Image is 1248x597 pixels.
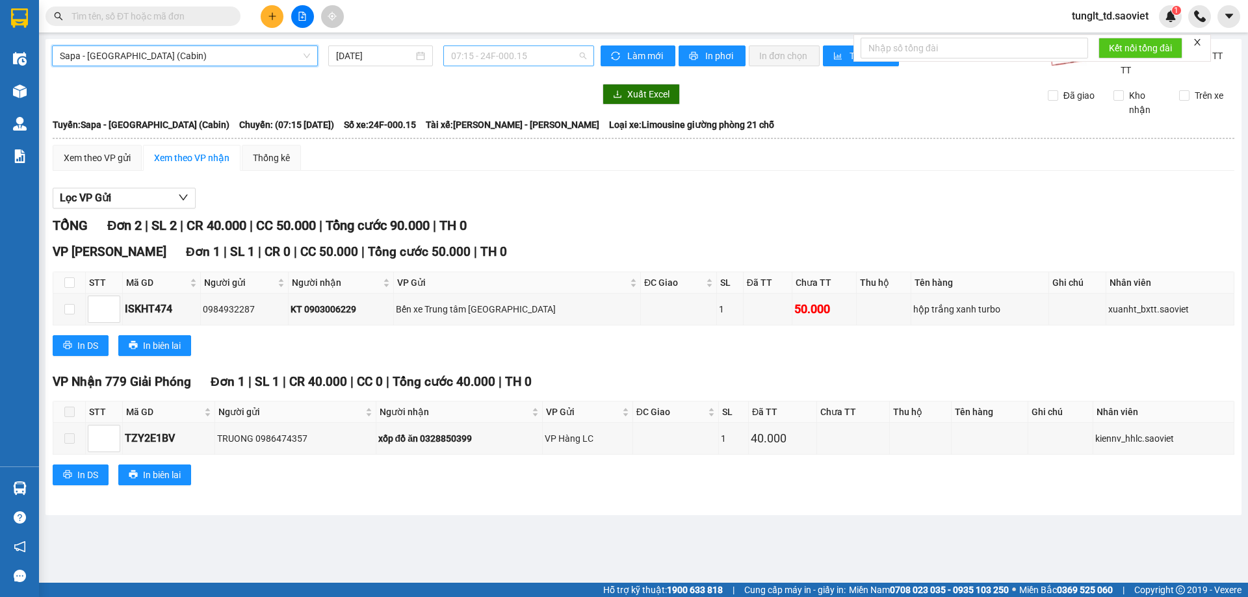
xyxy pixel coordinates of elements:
span: Người gửi [218,405,362,419]
div: Bến xe Trung tâm [GEOGRAPHIC_DATA] [396,302,638,316]
td: TZY2E1BV [123,423,215,454]
span: question-circle [14,511,26,524]
span: copyright [1176,585,1185,594]
button: printerIn biên lai [118,464,191,485]
span: | [283,374,286,389]
span: notification [14,540,26,553]
span: message [14,570,26,582]
div: 1 [721,431,746,446]
div: hộp trắng xanh turbo [913,302,1046,316]
div: xốp đồ ăn 0328850399 [378,431,540,446]
span: 1 [1174,6,1178,15]
th: Ghi chú [1028,401,1093,423]
span: Tổng cước 90.000 [326,218,430,233]
button: Lọc VP Gửi [53,188,196,209]
button: printerIn phơi [679,45,746,66]
span: | [386,374,389,389]
span: | [250,218,253,233]
span: In DS [77,338,98,353]
span: SL 2 [151,218,177,233]
span: Kho nhận [1124,88,1169,117]
img: solution-icon [13,149,27,163]
th: SL [719,401,749,423]
span: Lọc VP Gửi [60,190,111,206]
div: 50.000 [794,300,854,318]
span: search [54,12,63,21]
span: printer [129,470,138,480]
button: Kết nối tổng đài [1098,38,1182,58]
span: | [145,218,148,233]
th: Ghi chú [1049,272,1107,294]
th: Tên hàng [911,272,1049,294]
span: Miền Nam [849,583,1009,597]
span: | [294,244,297,259]
th: Đã TT [744,272,792,294]
span: Người nhận [380,405,529,419]
div: 40.000 [751,429,814,448]
input: Tìm tên, số ĐT hoặc mã đơn [71,9,225,23]
sup: 1 [1172,6,1181,15]
th: Chưa TT [817,401,890,423]
span: plus [268,12,277,21]
span: ĐC Giao [644,275,703,290]
span: CC 50.000 [300,244,358,259]
span: Đơn 1 [186,244,220,259]
span: file-add [298,12,307,21]
th: STT [86,401,123,423]
span: In biên lai [143,468,181,482]
span: Trên xe [1189,88,1228,103]
button: downloadXuất Excel [603,84,680,105]
button: In đơn chọn [749,45,820,66]
span: Số xe: 24F-000.15 [344,118,416,132]
span: | [499,374,502,389]
span: Hỗ trợ kỹ thuật: [603,583,723,597]
span: aim [328,12,337,21]
span: In biên lai [143,338,181,353]
div: TRUONG 0986474357 [217,431,373,446]
th: Nhân viên [1106,272,1234,294]
span: printer [689,51,700,62]
button: caret-down [1217,5,1240,28]
span: | [319,218,322,233]
span: caret-down [1223,10,1235,22]
span: Loại xe: Limousine giường phòng 21 chỗ [609,118,774,132]
span: 07:15 - 24F-000.15 [451,46,586,66]
span: In DS [77,468,98,482]
span: Cung cấp máy in - giấy in: [744,583,846,597]
span: SL 1 [255,374,279,389]
span: Kết nối tổng đài [1109,41,1172,55]
span: Xuất Excel [627,87,669,101]
th: SL [717,272,744,294]
th: STT [86,272,123,294]
div: ISKHT474 [125,301,198,317]
span: Miền Bắc [1019,583,1113,597]
img: icon-new-feature [1165,10,1176,22]
div: KT 0903006229 [291,302,391,316]
th: Thu hộ [890,401,952,423]
span: | [350,374,354,389]
button: aim [321,5,344,28]
td: VP Hàng LC [543,423,633,454]
span: | [733,583,734,597]
span: Đơn 2 [107,218,142,233]
div: VP Hàng LC [545,431,630,446]
th: Tên hàng [952,401,1029,423]
img: warehouse-icon [13,52,27,66]
span: | [224,244,227,259]
span: TH 0 [480,244,507,259]
img: phone-icon [1194,10,1206,22]
div: Thống kê [253,151,290,165]
span: | [180,218,183,233]
span: CC 0 [357,374,383,389]
button: file-add [291,5,314,28]
b: Tuyến: Sapa - [GEOGRAPHIC_DATA] (Cabin) [53,120,229,130]
span: VP Nhận 779 Giải Phóng [53,374,191,389]
span: CR 40.000 [187,218,246,233]
div: 1 [719,302,741,316]
span: ⚪️ [1012,587,1016,592]
span: VP Gửi [546,405,619,419]
span: Tổng cước 40.000 [393,374,495,389]
span: tunglt_td.saoviet [1061,8,1159,24]
button: syncLàm mới [601,45,675,66]
span: Tài xế: [PERSON_NAME] - [PERSON_NAME] [426,118,599,132]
